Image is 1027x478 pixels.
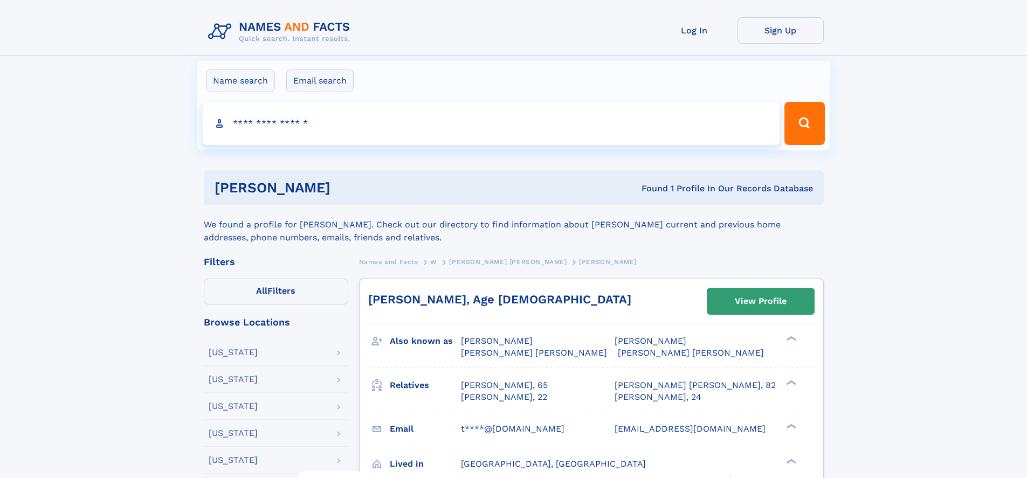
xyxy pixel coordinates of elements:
a: Log In [651,17,737,44]
a: [PERSON_NAME], 22 [461,391,547,403]
span: [PERSON_NAME] [PERSON_NAME] [461,348,607,358]
span: [PERSON_NAME] [615,336,686,346]
img: Logo Names and Facts [204,17,359,46]
a: Names and Facts [359,255,418,268]
input: search input [203,102,780,145]
div: ❯ [784,379,797,386]
div: Found 1 Profile In Our Records Database [486,183,813,195]
span: [PERSON_NAME] [579,258,637,266]
label: Filters [204,279,348,304]
div: Browse Locations [204,317,348,327]
a: [PERSON_NAME], Age [DEMOGRAPHIC_DATA] [368,293,631,306]
h3: Lived in [390,455,461,473]
div: We found a profile for [PERSON_NAME]. Check out our directory to find information about [PERSON_N... [204,205,824,244]
a: [PERSON_NAME], 65 [461,379,548,391]
h1: [PERSON_NAME] [215,181,486,195]
div: Filters [204,257,348,267]
a: [PERSON_NAME] [PERSON_NAME], 82 [615,379,776,391]
div: ❯ [784,422,797,429]
h3: Email [390,420,461,438]
div: [US_STATE] [209,402,258,411]
a: [PERSON_NAME] [PERSON_NAME] [449,255,567,268]
h3: Relatives [390,376,461,394]
span: [EMAIL_ADDRESS][DOMAIN_NAME] [615,424,766,434]
a: [PERSON_NAME], 24 [615,391,701,403]
span: All [256,286,267,296]
span: [PERSON_NAME] [PERSON_NAME] [449,258,567,266]
div: [US_STATE] [209,456,258,465]
label: Email search [286,70,354,92]
div: ❯ [784,335,797,342]
span: [PERSON_NAME] [461,336,533,346]
button: Search Button [784,102,824,145]
div: [US_STATE] [209,429,258,438]
span: W [430,258,437,266]
a: Sign Up [737,17,824,44]
a: View Profile [707,288,814,314]
div: ❯ [784,458,797,465]
div: View Profile [735,289,787,314]
div: [US_STATE] [209,348,258,357]
a: W [430,255,437,268]
span: [GEOGRAPHIC_DATA], [GEOGRAPHIC_DATA] [461,459,646,469]
h3: Also known as [390,332,461,350]
label: Name search [206,70,275,92]
span: [PERSON_NAME] [PERSON_NAME] [618,348,764,358]
div: [US_STATE] [209,375,258,384]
